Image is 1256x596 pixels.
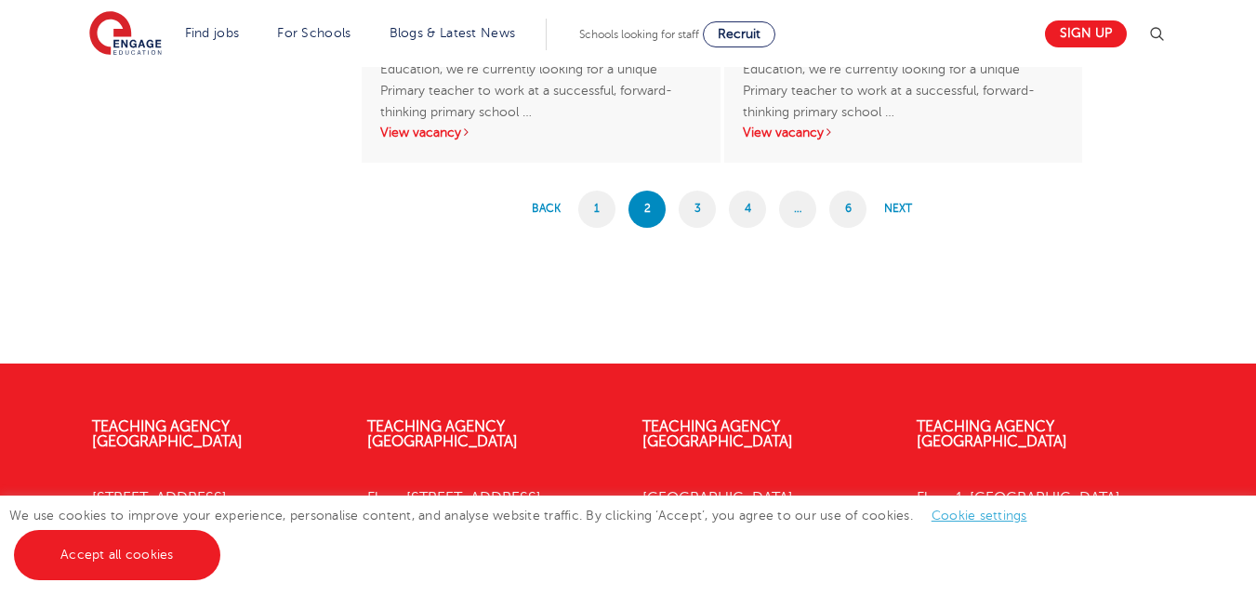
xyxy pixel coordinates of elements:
[578,191,615,228] a: 1
[917,418,1067,450] a: Teaching Agency [GEOGRAPHIC_DATA]
[743,126,834,139] a: View vacancy
[92,418,243,450] a: Teaching Agency [GEOGRAPHIC_DATA]
[380,126,471,139] a: View vacancy
[628,191,666,228] span: 2
[185,26,240,40] a: Find jobs
[367,418,518,450] a: Teaching Agency [GEOGRAPHIC_DATA]
[579,28,699,41] span: Schools looking for staff
[14,530,220,580] a: Accept all cookies
[9,509,1046,562] span: We use cookies to improve your experience, personalise content, and analyse website traffic. By c...
[779,191,816,228] span: …
[527,191,565,228] a: Back
[679,191,716,228] a: 3
[89,11,162,58] img: Engage Education
[729,191,766,228] a: 4
[1045,20,1127,47] a: Sign up
[703,21,775,47] a: Recruit
[829,191,866,228] a: 6
[879,191,917,228] a: Next
[718,27,760,41] span: Recruit
[390,26,516,40] a: Blogs & Latest News
[277,26,350,40] a: For Schools
[642,418,793,450] a: Teaching Agency [GEOGRAPHIC_DATA]
[932,509,1027,523] a: Cookie settings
